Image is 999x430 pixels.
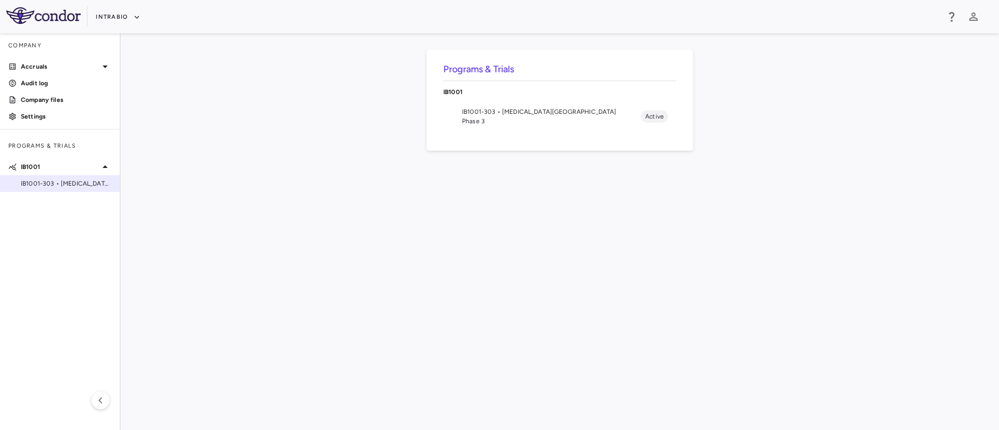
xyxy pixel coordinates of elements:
span: IB1001-303 • [MEDICAL_DATA][GEOGRAPHIC_DATA] [21,179,111,188]
p: IB1001 [443,87,676,97]
li: IB1001-303 • [MEDICAL_DATA][GEOGRAPHIC_DATA]Phase 3Active [443,103,676,130]
p: IB1001 [21,162,99,172]
div: IB1001 [443,81,676,103]
button: IntraBio [96,9,140,25]
p: Audit log [21,79,111,88]
img: logo-full-SnFGN8VE.png [6,7,81,24]
h6: Programs & Trials [443,62,676,76]
p: Company files [21,95,111,105]
span: Phase 3 [462,116,641,126]
p: Accruals [21,62,99,71]
p: Settings [21,112,111,121]
span: Active [641,112,668,121]
span: IB1001-303 • [MEDICAL_DATA][GEOGRAPHIC_DATA] [462,107,641,116]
